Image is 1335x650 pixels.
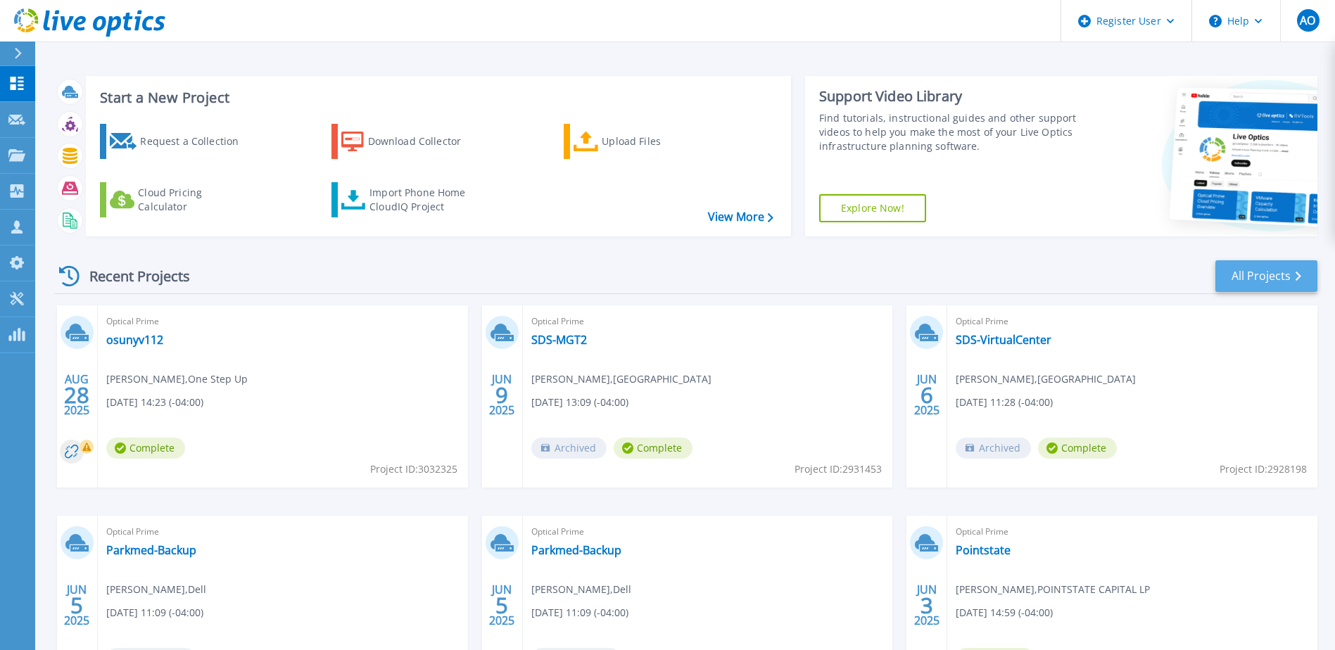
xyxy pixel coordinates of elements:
[106,582,206,597] span: [PERSON_NAME] , Dell
[63,580,90,631] div: JUN 2025
[956,543,1011,557] a: Pointstate
[100,90,773,106] h3: Start a New Project
[819,87,1080,106] div: Support Video Library
[956,371,1136,387] span: [PERSON_NAME] , [GEOGRAPHIC_DATA]
[106,438,185,459] span: Complete
[106,371,248,387] span: [PERSON_NAME] , One Step Up
[64,389,89,401] span: 28
[106,524,460,540] span: Optical Prime
[531,543,621,557] a: Parkmed-Backup
[531,524,885,540] span: Optical Prime
[956,395,1053,410] span: [DATE] 11:28 (-04:00)
[1038,438,1117,459] span: Complete
[819,194,926,222] a: Explore Now!
[531,582,631,597] span: [PERSON_NAME] , Dell
[70,599,83,611] span: 5
[819,111,1080,153] div: Find tutorials, instructional guides and other support videos to help you make the most of your L...
[106,605,203,620] span: [DATE] 11:09 (-04:00)
[614,438,692,459] span: Complete
[956,605,1053,620] span: [DATE] 14:59 (-04:00)
[564,124,721,159] a: Upload Files
[913,369,940,421] div: JUN 2025
[531,314,885,329] span: Optical Prime
[140,127,253,155] div: Request a Collection
[602,127,714,155] div: Upload Files
[531,371,711,387] span: [PERSON_NAME] , [GEOGRAPHIC_DATA]
[106,543,196,557] a: Parkmed-Backup
[1300,15,1315,26] span: AO
[956,438,1031,459] span: Archived
[331,124,488,159] a: Download Collector
[956,314,1309,329] span: Optical Prime
[920,389,933,401] span: 6
[956,582,1150,597] span: [PERSON_NAME] , POINTSTATE CAPITAL LP
[913,580,940,631] div: JUN 2025
[100,124,257,159] a: Request a Collection
[488,369,515,421] div: JUN 2025
[488,580,515,631] div: JUN 2025
[531,333,587,347] a: SDS-MGT2
[531,395,628,410] span: [DATE] 13:09 (-04:00)
[531,438,607,459] span: Archived
[956,333,1051,347] a: SDS-VirtualCenter
[106,333,163,347] a: osunyv112
[370,461,457,477] span: Project ID: 3032325
[920,599,933,611] span: 3
[63,369,90,421] div: AUG 2025
[1215,260,1317,292] a: All Projects
[531,605,628,620] span: [DATE] 11:09 (-04:00)
[708,210,773,224] a: View More
[368,127,481,155] div: Download Collector
[106,314,460,329] span: Optical Prime
[956,524,1309,540] span: Optical Prime
[369,186,479,214] div: Import Phone Home CloudIQ Project
[495,599,508,611] span: 5
[795,461,882,477] span: Project ID: 2931453
[100,182,257,217] a: Cloud Pricing Calculator
[54,259,209,293] div: Recent Projects
[138,186,251,214] div: Cloud Pricing Calculator
[495,389,508,401] span: 9
[1220,461,1307,477] span: Project ID: 2928198
[106,395,203,410] span: [DATE] 14:23 (-04:00)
